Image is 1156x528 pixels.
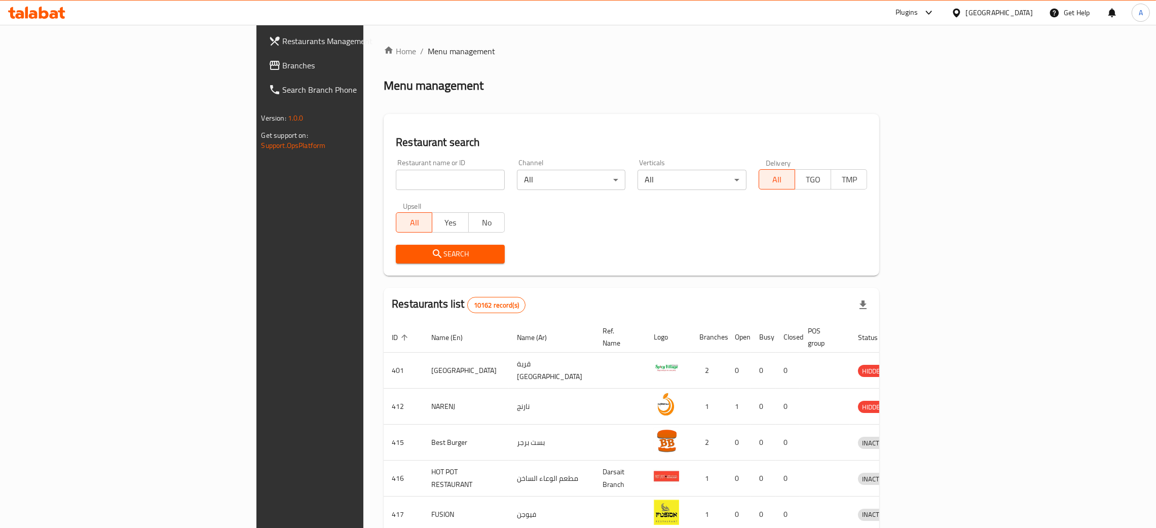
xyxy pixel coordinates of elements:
td: 0 [775,425,800,461]
td: 1 [691,389,727,425]
td: 1 [727,389,751,425]
td: 0 [727,353,751,389]
span: TMP [835,172,863,187]
div: All [638,170,747,190]
th: Open [727,322,751,353]
button: Yes [432,212,468,233]
button: Search [396,245,505,263]
td: 0 [727,425,751,461]
span: Version: [262,111,286,125]
span: Branches [283,59,441,71]
span: Name (En) [431,331,476,344]
img: HOT POT RESTAURANT [654,464,679,489]
td: قرية [GEOGRAPHIC_DATA] [509,353,594,389]
button: TGO [795,169,831,190]
td: 0 [775,353,800,389]
img: Best Burger [654,428,679,453]
button: TMP [831,169,867,190]
td: 0 [751,389,775,425]
td: NARENJ [423,389,509,425]
img: Spicy Village [654,356,679,381]
td: 2 [691,353,727,389]
td: 0 [751,425,775,461]
td: 0 [775,389,800,425]
span: Ref. Name [603,325,633,349]
span: ID [392,331,411,344]
span: Name (Ar) [517,331,560,344]
td: نارنج [509,389,594,425]
label: Delivery [766,159,791,166]
a: Restaurants Management [260,29,450,53]
span: INACTIVE [858,509,892,520]
td: 0 [727,461,751,497]
span: A [1139,7,1143,18]
input: Search for restaurant name or ID.. [396,170,505,190]
td: 1 [691,461,727,497]
th: Busy [751,322,775,353]
span: Status [858,331,891,344]
td: 0 [751,353,775,389]
td: 0 [775,461,800,497]
h2: Restaurants list [392,296,526,313]
span: All [400,215,428,230]
a: Branches [260,53,450,78]
div: Export file [851,293,875,317]
span: Menu management [428,45,495,57]
span: INACTIVE [858,473,892,485]
span: 10162 record(s) [468,300,525,310]
td: Best Burger [423,425,509,461]
td: 0 [751,461,775,497]
span: INACTIVE [858,437,892,449]
img: NARENJ [654,392,679,417]
span: HIDDEN [858,401,888,413]
span: No [473,215,501,230]
div: All [517,170,626,190]
button: All [396,212,432,233]
nav: breadcrumb [384,45,879,57]
span: 1.0.0 [288,111,304,125]
td: [GEOGRAPHIC_DATA] [423,353,509,389]
div: [GEOGRAPHIC_DATA] [966,7,1033,18]
span: POS group [808,325,838,349]
span: Search [404,248,497,260]
td: مطعم الوعاء الساخن [509,461,594,497]
th: Branches [691,322,727,353]
th: Logo [646,322,691,353]
h2: Restaurant search [396,135,867,150]
a: Support.OpsPlatform [262,139,326,152]
td: 2 [691,425,727,461]
span: Get support on: [262,129,308,142]
div: Total records count [467,297,526,313]
a: Search Branch Phone [260,78,450,102]
td: بست برجر [509,425,594,461]
td: HOT POT RESTAURANT [423,461,509,497]
span: All [763,172,791,187]
span: Yes [436,215,464,230]
button: All [759,169,795,190]
span: HIDDEN [858,365,888,377]
th: Closed [775,322,800,353]
span: TGO [799,172,827,187]
label: Upsell [403,202,422,209]
span: Restaurants Management [283,35,441,47]
img: FUSION [654,500,679,525]
div: Plugins [896,7,918,19]
span: Search Branch Phone [283,84,441,96]
td: Darsait Branch [594,461,646,497]
button: No [468,212,505,233]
